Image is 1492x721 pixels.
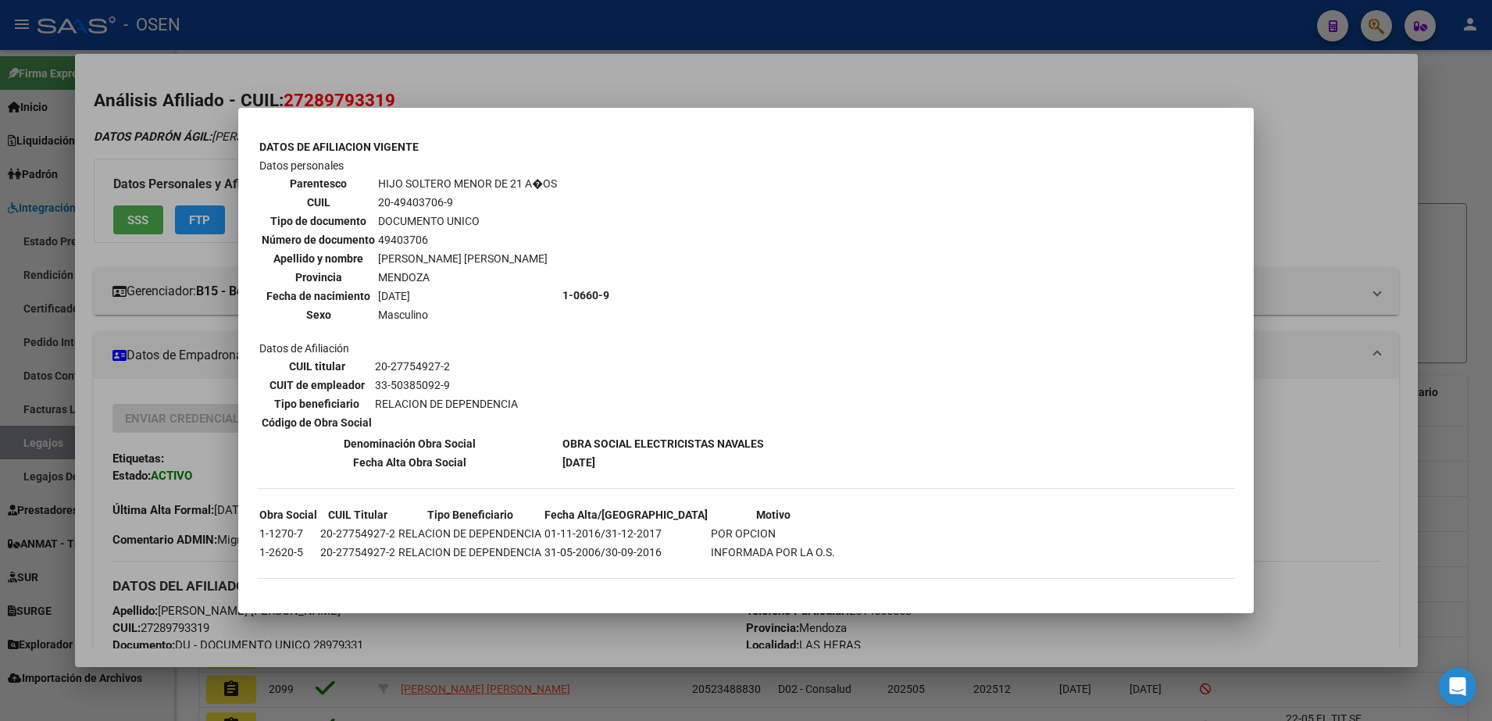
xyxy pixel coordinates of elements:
th: Tipo de documento [261,212,376,230]
td: Masculino [377,306,558,323]
th: Fecha Alta/[GEOGRAPHIC_DATA] [544,506,709,523]
b: 1-0660-9 [562,289,609,302]
th: CUIT de empleador [261,377,373,394]
th: Parentesco [261,175,376,192]
th: Fecha de nacimiento [261,287,376,305]
th: CUIL Titular [319,506,396,523]
th: Tipo Beneficiario [398,506,542,523]
div: Open Intercom Messenger [1439,668,1476,705]
td: HIJO SOLTERO MENOR DE 21 A�OS [377,175,558,192]
td: 1-2620-5 [259,544,318,561]
th: Tipo beneficiario [261,395,373,412]
th: Código de Obra Social [261,414,373,431]
th: Número de documento [261,231,376,248]
td: INFORMADA POR LA O.S. [710,544,836,561]
td: MENDOZA [377,269,558,286]
td: RELACION DE DEPENDENCIA [398,525,542,542]
b: OBRA SOCIAL ELECTRICISTAS NAVALES [562,437,764,450]
th: CUIL titular [261,358,373,375]
th: Apellido y nombre [261,250,376,267]
th: Motivo [710,506,836,523]
td: [PERSON_NAME] [PERSON_NAME] [377,250,558,267]
b: [DATE] [562,456,595,469]
th: CUIL [261,194,376,211]
td: 20-27754927-2 [319,544,396,561]
td: RELACION DE DEPENDENCIA [398,544,542,561]
td: 20-49403706-9 [377,194,558,211]
td: 31-05-2006/30-09-2016 [544,544,709,561]
th: Sexo [261,306,376,323]
th: Provincia [261,269,376,286]
td: 01-11-2016/31-12-2017 [544,525,709,542]
th: Denominación Obra Social [259,435,560,452]
td: Datos personales Datos de Afiliación [259,157,560,434]
td: 33-50385092-9 [374,377,519,394]
th: Obra Social [259,506,318,523]
b: DATOS DE AFILIACION VIGENTE [259,141,419,153]
td: RELACION DE DEPENDENCIA [374,395,519,412]
td: DOCUMENTO UNICO [377,212,558,230]
td: 1-1270-7 [259,525,318,542]
td: 20-27754927-2 [319,525,396,542]
td: 20-27754927-2 [374,358,519,375]
td: 49403706 [377,231,558,248]
th: Fecha Alta Obra Social [259,454,560,471]
td: POR OPCION [710,525,836,542]
td: [DATE] [377,287,558,305]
